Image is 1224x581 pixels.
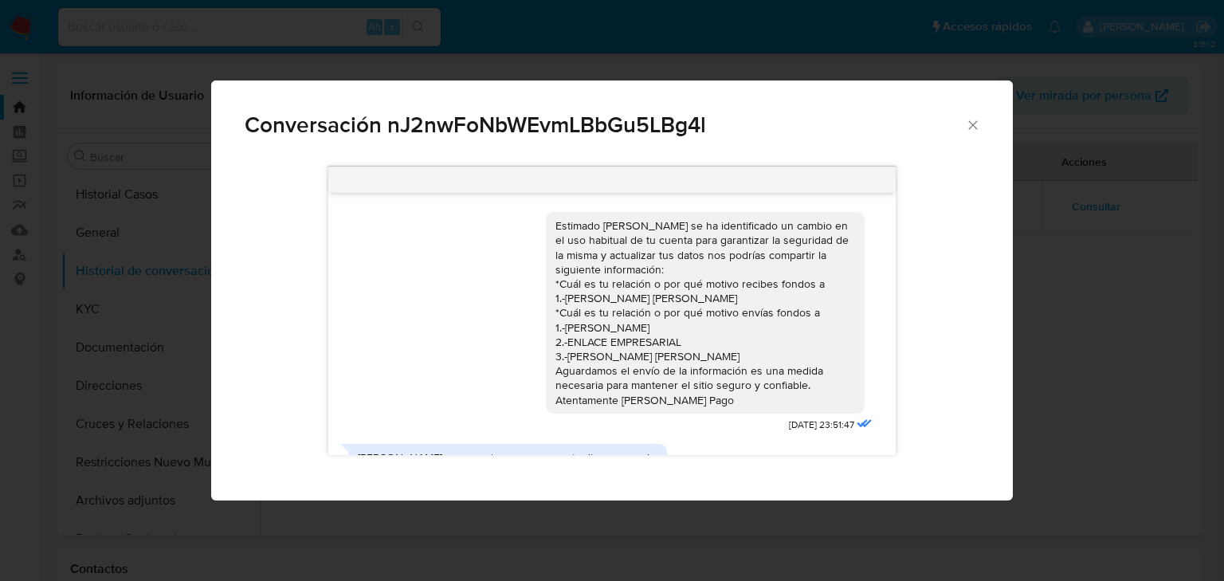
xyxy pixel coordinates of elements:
[789,418,854,432] span: [DATE] 23:51:47
[555,218,855,406] div: Estimado [PERSON_NAME] se ha identificado un cambio en el uso habitual de tu cuenta para garantiz...
[245,114,965,136] span: Conversación nJ2nwFoNbWEvmLBbGu5LBg4l
[965,117,979,132] button: Cerrar
[358,450,657,552] div: [PERSON_NAME] es un amigo que me presta dinero cuando lo necesito para un negocio y luego se lo d...
[211,80,1013,501] div: Comunicación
